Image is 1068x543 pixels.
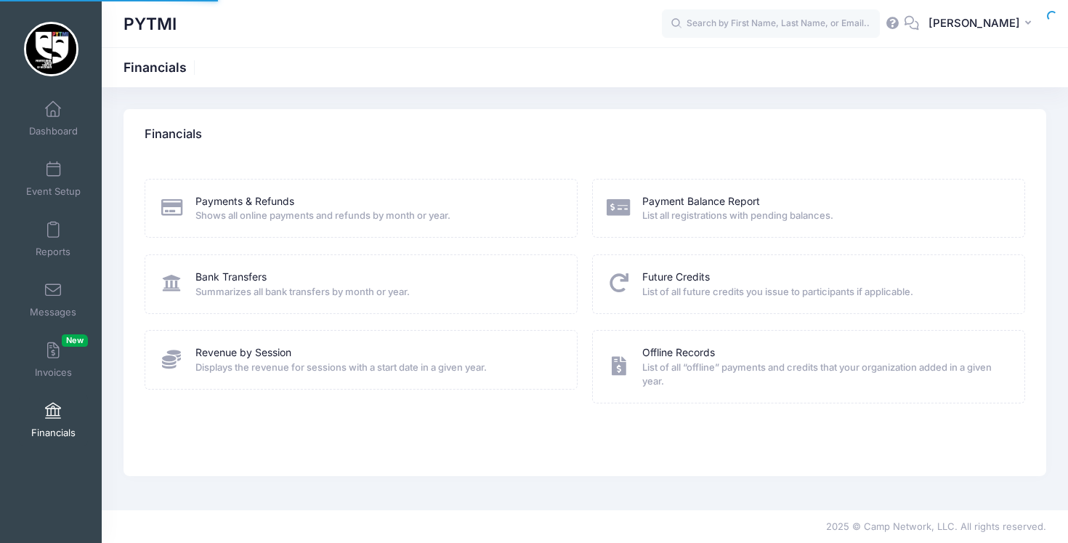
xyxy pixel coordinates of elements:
a: Bank Transfers [195,270,267,285]
a: Payments & Refunds [195,194,294,209]
span: List of all “offline” payments and credits that your organization added in a given year. [642,361,1006,389]
span: Messages [30,306,76,318]
input: Search by First Name, Last Name, or Email... [662,9,880,39]
span: Invoices [35,366,72,379]
img: PYTMI [24,22,78,76]
a: Payment Balance Report [642,194,760,209]
h1: Financials [124,60,199,75]
span: Reports [36,246,70,258]
span: [PERSON_NAME] [929,15,1020,31]
span: Displays the revenue for sessions with a start date in a given year. [195,361,559,375]
a: Messages [19,274,88,325]
span: Financials [31,427,76,439]
a: Dashboard [19,93,88,144]
a: Event Setup [19,153,88,204]
span: Summarizes all bank transfers by month or year. [195,285,559,299]
span: 2025 © Camp Network, LLC. All rights reserved. [826,520,1046,532]
span: List all registrations with pending balances. [642,209,1006,223]
a: InvoicesNew [19,334,88,385]
span: List of all future credits you issue to participants if applicable. [642,285,1006,299]
h4: Financials [145,114,202,156]
a: Revenue by Session [195,345,291,361]
a: Future Credits [642,270,710,285]
span: Shows all online payments and refunds by month or year. [195,209,559,223]
h1: PYTMI [124,7,177,41]
span: Dashboard [29,125,78,137]
span: New [62,334,88,347]
a: Reports [19,214,88,265]
button: [PERSON_NAME] [919,7,1046,41]
span: Event Setup [26,185,81,198]
a: Financials [19,395,88,446]
a: Offline Records [642,345,715,361]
